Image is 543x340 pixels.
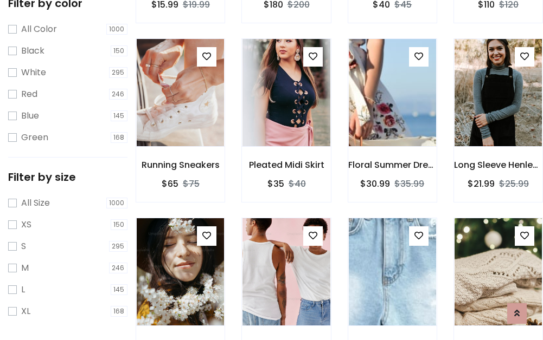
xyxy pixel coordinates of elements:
[106,198,128,208] span: 1000
[111,45,128,56] span: 150
[21,240,26,253] label: S
[111,284,128,295] span: 145
[8,171,127,184] h5: Filter by size
[109,263,128,273] span: 246
[21,197,50,210] label: All Size
[267,179,284,189] h6: $35
[21,23,57,36] label: All Color
[242,160,330,170] h6: Pleated Midi Skirt
[21,261,29,274] label: M
[183,178,200,190] del: $75
[109,67,128,78] span: 295
[111,132,128,143] span: 168
[21,66,46,79] label: White
[21,305,30,318] label: XL
[21,283,25,296] label: L
[111,110,128,121] span: 145
[21,131,48,144] label: Green
[289,178,306,190] del: $40
[109,89,128,100] span: 246
[21,88,37,101] label: Red
[162,179,178,189] h6: $65
[21,44,44,57] label: Black
[468,179,495,189] h6: $21.99
[109,241,128,252] span: 295
[360,179,390,189] h6: $30.99
[499,178,529,190] del: $25.99
[111,306,128,317] span: 168
[111,219,128,230] span: 150
[136,160,225,170] h6: Running Sneakers
[106,24,128,35] span: 1000
[21,109,39,122] label: Blue
[348,160,437,170] h6: Floral Summer Dress
[394,178,424,190] del: $35.99
[454,160,542,170] h6: Long Sleeve Henley T-Shirt
[21,218,31,231] label: XS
